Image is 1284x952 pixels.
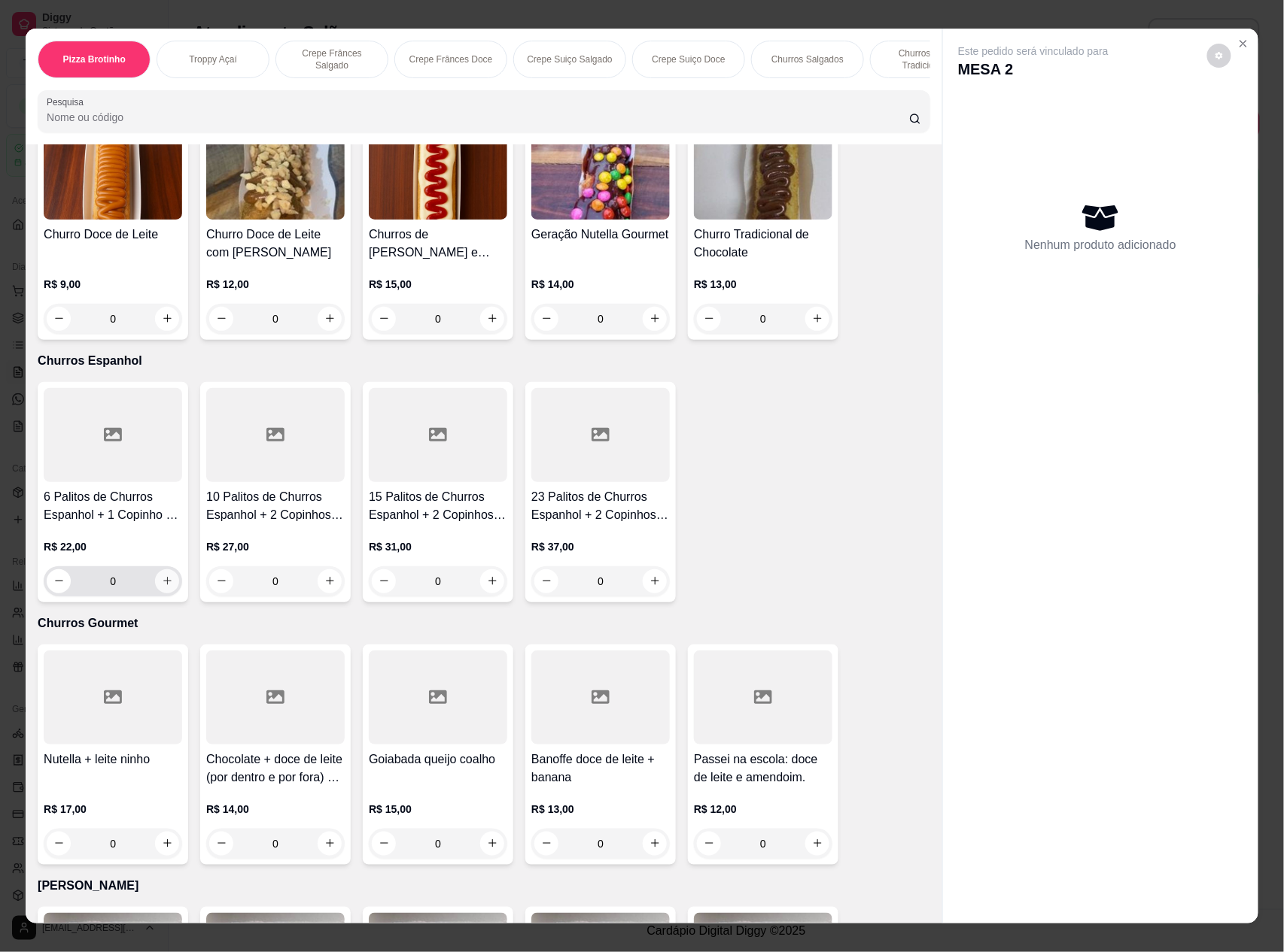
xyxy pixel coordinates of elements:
button: increase-product-quantity [155,569,179,593]
button: increase-product-quantity [480,307,504,331]
input: Pesquisa [47,110,909,125]
h4: Banoffe doce de leite + banana [531,750,670,787]
button: increase-product-quantity [643,569,667,593]
button: decrease-product-quantity [372,569,396,593]
p: Churros Espanhol [38,352,930,370]
p: Nenhum produto adicionado [1025,236,1176,254]
h4: 23 Palitos de Churros Espanhol + 2 Copinhos de Nutella e Leite Ninho [531,488,670,524]
img: product-image [369,126,507,220]
h4: Churro Doce de Leite com [PERSON_NAME] [206,226,345,262]
button: decrease-product-quantity [209,832,233,856]
button: Close [1231,32,1255,56]
p: R$ 37,00 [531,539,670,554]
h4: 6 Palitos de Churros Espanhol + 1 Copinho de Doce de Leite [44,488,182,524]
img: product-image [531,126,670,220]
p: R$ 15,00 [369,802,507,817]
h4: Geração Nutella Gourmet [531,226,670,244]
h4: Churros de [PERSON_NAME] e [PERSON_NAME] [369,226,507,262]
img: product-image [694,126,832,220]
p: Crepe Suiço Salgado [527,53,612,65]
button: increase-product-quantity [480,832,504,856]
label: Pesquisa [47,96,89,108]
p: Pizza Brotinho [62,53,125,65]
p: R$ 27,00 [206,539,345,554]
img: product-image [44,126,182,220]
p: R$ 14,00 [206,802,345,817]
button: increase-product-quantity [805,307,829,331]
button: decrease-product-quantity [47,307,71,331]
button: increase-product-quantity [318,307,342,331]
button: increase-product-quantity [155,832,179,856]
p: R$ 13,00 [531,802,670,817]
p: R$ 15,00 [369,277,507,292]
p: R$ 31,00 [369,539,507,554]
h4: 15 Palitos de Churros Espanhol + 2 Copinhos de Doce de Leite e Goiabada [369,488,507,524]
h4: Chocolate + doce de leite (por dentro e por fora) + 02 Tópicos de sua escolha: mm, amendoim ou ch... [206,750,345,787]
h4: 10 Palitos de Churros Espanhol + 2 Copinhos de Chocolate [206,488,345,524]
p: R$ 12,00 [206,277,345,292]
h4: Goiabada queijo coalho [369,750,507,769]
button: increase-product-quantity [805,832,829,856]
p: Troppy Açaí [189,53,237,65]
button: increase-product-quantity [480,569,504,593]
p: R$ 13,00 [694,277,832,292]
p: R$ 17,00 [44,802,182,817]
p: Churros Doce Tradicionais [883,47,970,71]
button: increase-product-quantity [155,307,179,331]
button: decrease-product-quantity [209,569,233,593]
h4: Churro Doce de Leite [44,226,182,244]
button: decrease-product-quantity [47,569,71,593]
button: increase-product-quantity [318,832,342,856]
p: R$ 9,00 [44,277,182,292]
button: decrease-product-quantity [372,307,396,331]
button: decrease-product-quantity [534,832,558,856]
p: [PERSON_NAME] [38,877,930,895]
p: MESA 2 [958,59,1109,80]
button: decrease-product-quantity [697,832,721,856]
button: decrease-product-quantity [372,832,396,856]
h4: Passei na escola: doce de leite e amendoim. [694,750,832,787]
button: increase-product-quantity [643,832,667,856]
p: Churros Salgados [771,53,844,65]
button: decrease-product-quantity [697,307,721,331]
button: increase-product-quantity [318,569,342,593]
button: decrease-product-quantity [534,569,558,593]
button: decrease-product-quantity [1207,44,1231,68]
p: Churros Gourmet [38,614,930,632]
button: decrease-product-quantity [534,307,558,331]
p: Crepe Frânces Salgado [288,47,376,71]
p: R$ 14,00 [531,277,670,292]
button: increase-product-quantity [643,307,667,331]
img: product-image [206,126,345,220]
p: Este pedido será vinculado para [958,44,1109,59]
p: R$ 22,00 [44,539,182,554]
p: Crepe Frânces Doce [409,53,493,65]
p: Crepe Suiço Doce [652,53,725,65]
button: decrease-product-quantity [209,307,233,331]
button: decrease-product-quantity [47,832,71,856]
h4: Nutella + leite ninho [44,750,182,769]
p: R$ 12,00 [694,802,832,817]
h4: Churro Tradicional de Chocolate [694,226,832,262]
